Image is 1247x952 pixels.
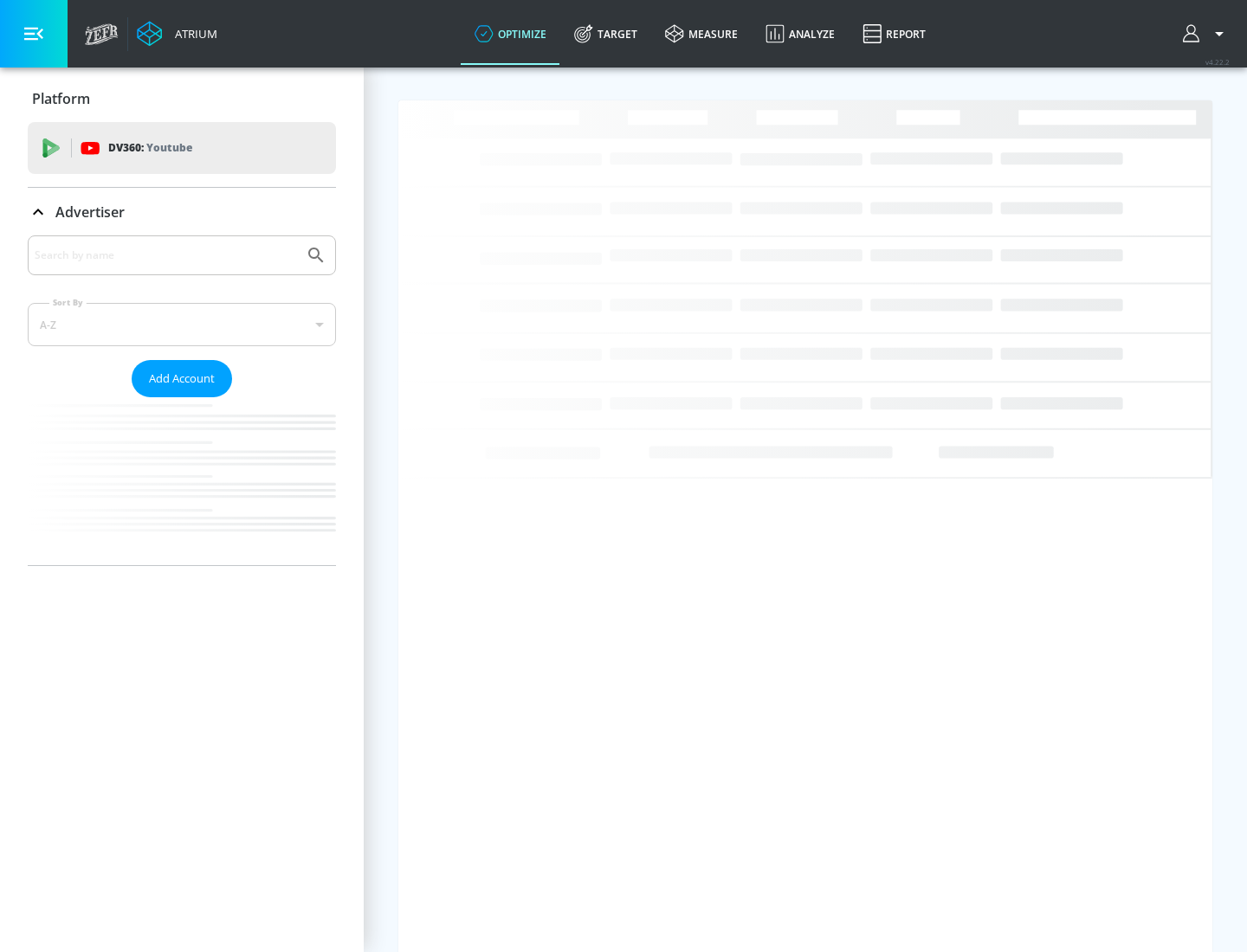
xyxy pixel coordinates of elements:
span: Add Account [149,369,215,389]
a: Analyze [752,3,849,65]
a: Atrium [137,21,217,47]
a: optimize [461,3,560,65]
div: Advertiser [28,188,336,236]
input: Search by name [35,244,297,267]
div: Atrium [168,26,217,42]
a: Target [560,3,651,65]
a: Report [849,3,940,65]
div: Advertiser [28,235,336,565]
button: Add Account [132,360,232,397]
div: Platform [28,74,336,123]
p: Platform [32,89,90,108]
div: DV360: Youtube [28,122,336,174]
nav: list of Advertiser [28,397,336,565]
span: v 4.22.2 [1205,57,1230,67]
p: DV360: [108,138,192,158]
p: Youtube [146,138,192,157]
div: A-Z [28,303,336,346]
label: Sort By [49,297,87,308]
p: Advertiser [55,203,125,222]
a: measure [651,3,752,65]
